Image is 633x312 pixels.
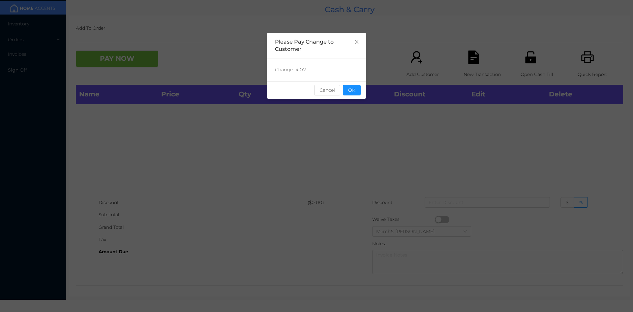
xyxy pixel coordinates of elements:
div: Please Pay Change to Customer [275,38,358,53]
div: Change: -4.02 [267,58,366,81]
button: OK [343,85,361,95]
button: Close [347,33,366,52]
button: Cancel [314,85,340,95]
i: icon: close [354,39,359,45]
